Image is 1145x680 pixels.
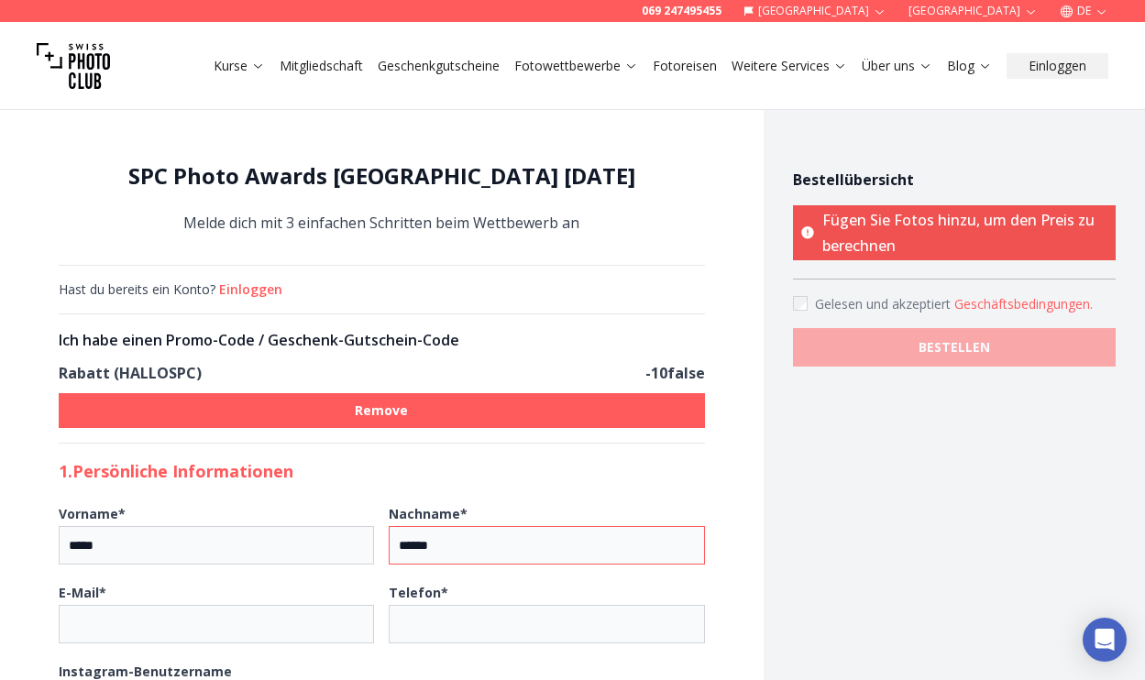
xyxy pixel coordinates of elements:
button: BESTELLEN [793,328,1116,367]
button: Fotoreisen [645,53,724,79]
button: Remove [59,393,705,428]
span: - 10false [645,363,705,383]
button: Einloggen [1007,53,1108,79]
img: Swiss photo club [37,29,110,103]
button: Blog [940,53,999,79]
b: BESTELLEN [919,338,990,356]
button: Fotowettbewerbe [507,53,645,79]
a: Kurse [214,57,265,75]
h3: Ich habe einen Promo-Code / Geschenk-Gutschein-Code [59,329,705,351]
button: Weitere Services [724,53,854,79]
b: E-Mail * [59,584,106,601]
div: Melde dich mit 3 einfachen Schritten beim Wettbewerb an [59,161,705,236]
button: Einloggen [219,280,282,299]
input: Vorname* [59,526,374,565]
a: Blog [947,57,992,75]
a: 069 247495455 [642,4,721,18]
button: Kurse [206,53,272,79]
input: E-Mail* [59,605,374,643]
div: Hast du bereits ein Konto? [59,280,705,299]
b: Instagram-Benutzername [59,663,232,680]
a: Mitgliedschaft [280,57,363,75]
a: Über uns [862,57,932,75]
a: Fotoreisen [653,57,717,75]
b: Nachname * [389,505,468,522]
h2: 1. Persönliche Informationen [59,458,705,484]
input: Nachname* [389,526,704,565]
h4: Bestellübersicht [793,169,1116,191]
div: Open Intercom Messenger [1083,618,1127,662]
h1: SPC Photo Awards [GEOGRAPHIC_DATA] [DATE] [59,161,705,191]
span: Gelesen und akzeptiert [815,295,954,313]
input: Accept terms [793,296,808,311]
input: Telefon* [389,605,704,643]
button: Accept termsGelesen und akzeptiert [954,295,1093,313]
button: Über uns [854,53,940,79]
b: Vorname * [59,505,126,522]
a: Fotowettbewerbe [514,57,638,75]
b: Telefon * [389,584,448,601]
div: Rabatt (HALLOSPC) [59,360,202,386]
button: Mitgliedschaft [272,53,370,79]
a: Geschenkgutscheine [378,57,500,75]
p: Fügen Sie Fotos hinzu, um den Preis zu berechnen [793,205,1116,260]
button: Geschenkgutscheine [370,53,507,79]
a: Weitere Services [732,57,847,75]
b: Remove [355,401,408,420]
